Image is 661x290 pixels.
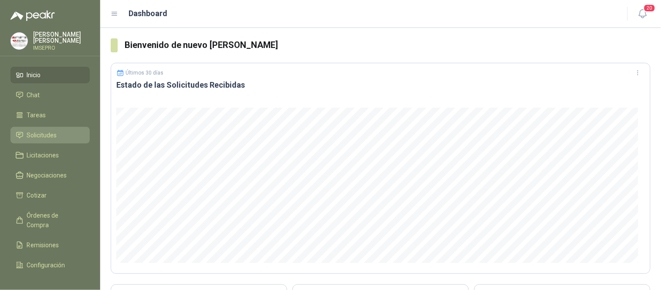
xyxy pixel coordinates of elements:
h1: Dashboard [129,7,168,20]
span: Cotizar [27,191,47,200]
span: Tareas [27,110,46,120]
span: Negociaciones [27,171,67,180]
span: Inicio [27,70,41,80]
span: Órdenes de Compra [27,211,81,230]
a: Negociaciones [10,167,90,184]
img: Logo peakr [10,10,55,21]
h3: Bienvenido de nuevo [PERSON_NAME] [125,38,651,52]
p: IMSEPRO [33,45,90,51]
a: Órdenes de Compra [10,207,90,233]
a: Inicio [10,67,90,83]
span: Configuración [27,260,65,270]
img: Company Logo [11,33,27,49]
a: Solicitudes [10,127,90,143]
span: Licitaciones [27,150,59,160]
p: [PERSON_NAME] [PERSON_NAME] [33,31,90,44]
span: Solicitudes [27,130,57,140]
a: Chat [10,87,90,103]
p: Últimos 30 días [126,70,164,76]
a: Configuración [10,257,90,273]
a: Tareas [10,107,90,123]
button: 20 [635,6,651,22]
span: 20 [644,4,656,12]
a: Remisiones [10,237,90,253]
span: Remisiones [27,240,59,250]
a: Cotizar [10,187,90,204]
a: Licitaciones [10,147,90,164]
span: Chat [27,90,40,100]
h3: Estado de las Solicitudes Recibidas [116,80,645,90]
